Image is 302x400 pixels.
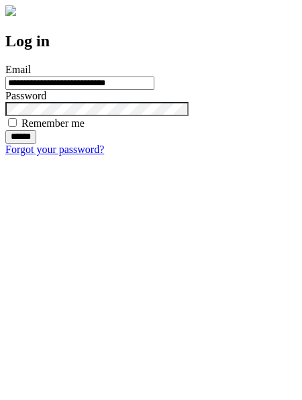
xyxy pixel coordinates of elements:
img: logo-4e3dc11c47720685a147b03b5a06dd966a58ff35d612b21f08c02c0306f2b779.png [5,5,16,16]
label: Email [5,64,31,75]
label: Password [5,90,46,101]
h2: Log in [5,32,297,50]
a: Forgot your password? [5,144,104,155]
label: Remember me [21,117,85,129]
